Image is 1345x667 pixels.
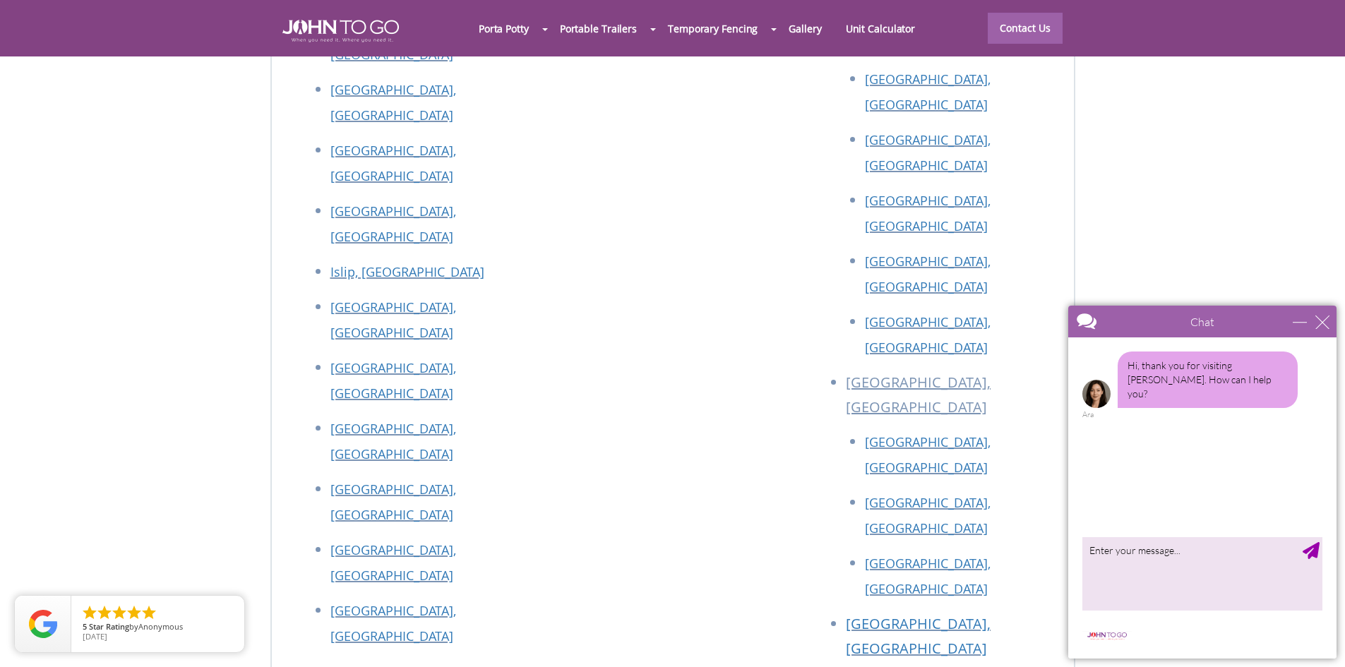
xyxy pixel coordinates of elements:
a: [GEOGRAPHIC_DATA], [GEOGRAPHIC_DATA] [846,614,991,658]
a: [GEOGRAPHIC_DATA], [GEOGRAPHIC_DATA] [330,203,456,245]
a: [GEOGRAPHIC_DATA], [GEOGRAPHIC_DATA] [865,71,991,113]
a: [GEOGRAPHIC_DATA], [GEOGRAPHIC_DATA] [330,359,456,402]
a: [GEOGRAPHIC_DATA], [GEOGRAPHIC_DATA] [330,299,456,341]
a: Gallery [777,13,833,44]
a: [GEOGRAPHIC_DATA], [GEOGRAPHIC_DATA] [330,81,456,124]
a: [GEOGRAPHIC_DATA], [GEOGRAPHIC_DATA] [865,253,991,295]
a: [GEOGRAPHIC_DATA], [GEOGRAPHIC_DATA] [865,131,991,174]
li:  [126,604,143,621]
li:  [81,604,98,621]
a: [GEOGRAPHIC_DATA], [GEOGRAPHIC_DATA] [330,420,456,462]
a: [GEOGRAPHIC_DATA], [GEOGRAPHIC_DATA] [865,433,991,476]
a: [GEOGRAPHIC_DATA], [GEOGRAPHIC_DATA] [330,481,456,523]
a: Islip, [GEOGRAPHIC_DATA] [330,263,484,280]
a: [GEOGRAPHIC_DATA], [GEOGRAPHIC_DATA] [330,142,456,184]
a: Portable Trailers [548,13,649,44]
a: [GEOGRAPHIC_DATA], [GEOGRAPHIC_DATA] [865,494,991,536]
a: Porta Potty [467,13,541,44]
li: [GEOGRAPHIC_DATA], [GEOGRAPHIC_DATA] [846,370,1060,429]
img: Review Rating [29,610,57,638]
span: Star Rating [89,621,129,632]
a: [GEOGRAPHIC_DATA], [GEOGRAPHIC_DATA] [865,555,991,597]
li:  [111,604,128,621]
a: [GEOGRAPHIC_DATA], [GEOGRAPHIC_DATA] [865,313,991,356]
a: Contact Us [988,13,1063,44]
iframe: Live Chat Box [1060,297,1345,667]
a: Unit Calculator [834,13,928,44]
span: Anonymous [138,621,183,632]
span: 5 [83,621,87,632]
img: JOHN to go [282,20,399,42]
span: [DATE] [83,631,107,642]
span: by [83,623,233,632]
a: [GEOGRAPHIC_DATA], [GEOGRAPHIC_DATA] [330,602,456,644]
li:  [96,604,113,621]
a: [GEOGRAPHIC_DATA], [GEOGRAPHIC_DATA] [330,541,456,584]
a: [GEOGRAPHIC_DATA], [GEOGRAPHIC_DATA] [330,20,456,63]
li:  [141,604,157,621]
a: [GEOGRAPHIC_DATA], [GEOGRAPHIC_DATA] [865,192,991,234]
a: Temporary Fencing [656,13,770,44]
